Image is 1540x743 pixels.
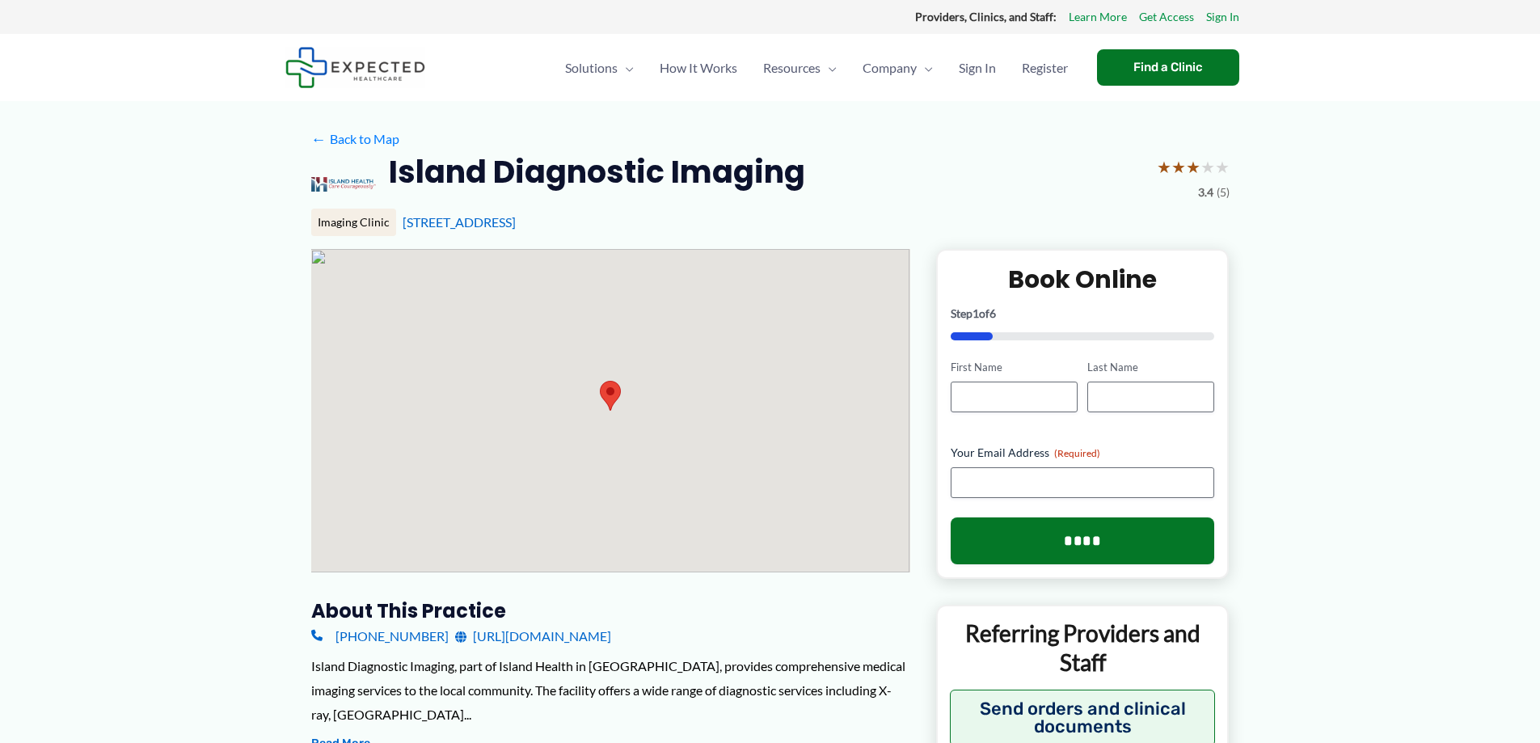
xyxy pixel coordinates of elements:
span: (Required) [1054,447,1100,459]
label: Your Email Address [951,445,1215,461]
span: Company [863,40,917,96]
a: ←Back to Map [311,127,399,151]
span: Menu Toggle [618,40,634,96]
a: How It Works [647,40,750,96]
p: Step of [951,308,1215,319]
a: Sign In [946,40,1009,96]
strong: Providers, Clinics, and Staff: [915,10,1057,23]
span: 3.4 [1198,182,1213,203]
h3: About this practice [311,598,910,623]
img: Expected Healthcare Logo - side, dark font, small [285,47,425,88]
div: Island Diagnostic Imaging, part of Island Health in [GEOGRAPHIC_DATA], provides comprehensive med... [311,654,910,726]
a: ResourcesMenu Toggle [750,40,850,96]
span: ★ [1186,152,1200,182]
span: ★ [1157,152,1171,182]
a: Register [1009,40,1081,96]
span: 6 [989,306,996,320]
p: Referring Providers and Staff [950,618,1216,678]
a: SolutionsMenu Toggle [552,40,647,96]
span: ★ [1215,152,1230,182]
a: [STREET_ADDRESS] [403,214,516,230]
a: Get Access [1139,6,1194,27]
span: Menu Toggle [917,40,933,96]
a: CompanyMenu Toggle [850,40,946,96]
a: Find a Clinic [1097,49,1239,86]
div: Imaging Clinic [311,209,396,236]
a: [URL][DOMAIN_NAME] [455,624,611,648]
a: [PHONE_NUMBER] [311,624,449,648]
span: 1 [973,306,979,320]
span: Sign In [959,40,996,96]
h2: Book Online [951,264,1215,295]
span: Resources [763,40,821,96]
span: ← [311,131,327,146]
nav: Primary Site Navigation [552,40,1081,96]
span: ★ [1171,152,1186,182]
label: Last Name [1087,360,1214,375]
label: First Name [951,360,1078,375]
span: Menu Toggle [821,40,837,96]
h2: Island Diagnostic Imaging [389,152,805,192]
span: How It Works [660,40,737,96]
a: Learn More [1069,6,1127,27]
span: (5) [1217,182,1230,203]
span: ★ [1200,152,1215,182]
a: Sign In [1206,6,1239,27]
span: Solutions [565,40,618,96]
span: Register [1022,40,1068,96]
